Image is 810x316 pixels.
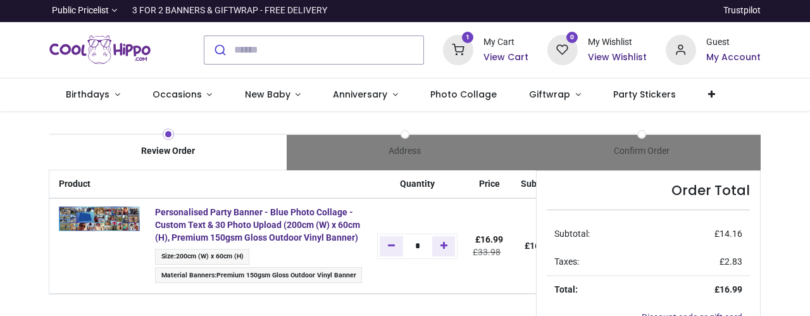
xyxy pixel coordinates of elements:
[483,36,528,49] div: My Cart
[554,284,578,294] strong: Total:
[49,170,147,199] th: Product
[245,88,290,101] span: New Baby
[523,145,760,158] div: Confirm Order
[462,32,474,44] sup: 1
[480,234,503,244] span: 16.99
[176,252,244,260] span: 200cm (W) x 60cm (H)
[547,181,749,199] h4: Order Total
[588,36,647,49] div: My Wishlist
[714,284,742,294] strong: £
[547,44,578,54] a: 0
[153,88,202,101] span: Occasions
[52,4,109,17] span: Public Pricelist
[155,207,360,242] a: Personalised Party Banner - Blue Photo Collage - Custom Text & 30 Photo Upload (200cm (W) x 60cm ...
[443,44,473,54] a: 1
[475,234,503,244] span: £
[529,88,570,101] span: Giftwrap
[706,51,761,64] a: My Account
[216,271,356,279] span: Premium 150gsm Gloss Outdoor Vinyl Banner
[588,51,647,64] a: View Wishlist
[204,36,234,64] button: Submit
[547,220,656,248] td: Subtotal:
[525,241,552,251] b: £
[725,256,742,267] span: 2.83
[513,79,597,111] a: Giftwrap
[136,79,228,111] a: Occasions
[706,36,761,49] div: Guest
[613,88,676,101] span: Party Stickers
[483,51,528,64] a: View Cart
[720,229,742,239] span: 14.16
[566,32,578,44] sup: 0
[714,229,742,239] span: £
[478,247,501,257] span: 33.98
[49,32,151,68] a: Logo of Cool Hippo
[132,4,327,17] div: 3 FOR 2 BANNERS & GIFTWRAP - FREE DELIVERY
[720,284,742,294] span: 16.99
[432,236,456,256] a: Add one
[287,145,523,158] div: Address
[66,88,109,101] span: Birthdays
[465,170,513,199] th: Price
[473,247,501,257] del: £
[155,249,249,265] span: :
[59,206,140,231] img: Y+ArP7XmpowAAAABJRU5ErkJggg==
[513,170,563,199] th: Subtotal
[380,236,403,256] a: Remove one
[161,271,215,279] span: Material Banners
[430,88,497,101] span: Photo Collage
[547,248,656,276] td: Taxes:
[720,256,742,267] span: £
[155,267,362,283] span: :
[161,252,174,260] span: Size
[333,88,387,101] span: Anniversary
[400,179,435,189] span: Quantity
[723,4,761,17] a: Trustpilot
[49,4,117,17] a: Public Pricelist
[49,79,136,111] a: Birthdays
[228,79,317,111] a: New Baby
[49,32,151,68] img: Cool Hippo
[317,79,414,111] a: Anniversary
[49,145,286,158] div: Review Order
